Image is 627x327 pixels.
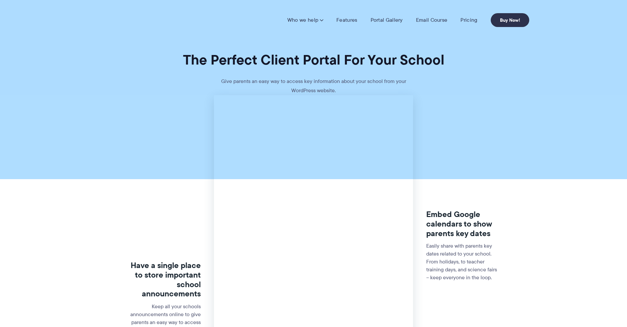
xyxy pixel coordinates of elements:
[129,261,201,299] h3: Have a single place to store important school announcements
[426,242,498,282] p: Easily share with parents key dates related to your school. From holidays, to teacher training da...
[215,77,412,95] p: Give parents an easy way to access key information about your school from your WordPress website.
[416,17,448,23] a: Email Course
[460,17,477,23] a: Pricing
[371,17,403,23] a: Portal Gallery
[336,17,357,23] a: Features
[426,210,498,238] h3: Embed Google calendars to show parents key dates
[491,13,529,27] a: Buy Now!
[287,17,323,23] a: Who we help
